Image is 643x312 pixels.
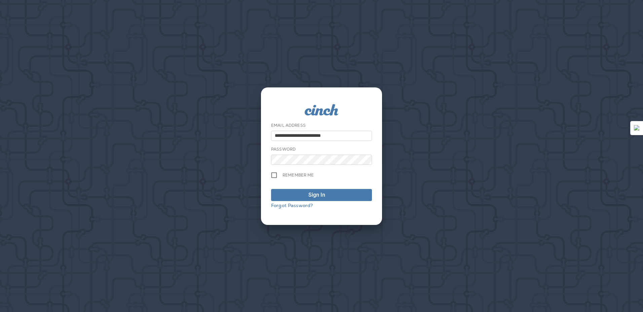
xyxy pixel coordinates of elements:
button: Sign In [271,189,372,201]
label: Password [271,147,296,152]
span: Remember me [282,172,314,178]
img: Detect Auto [634,125,640,131]
a: Forgot Password? [271,202,313,208]
div: Sign In [308,191,325,199]
label: Email Address [271,123,306,128]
